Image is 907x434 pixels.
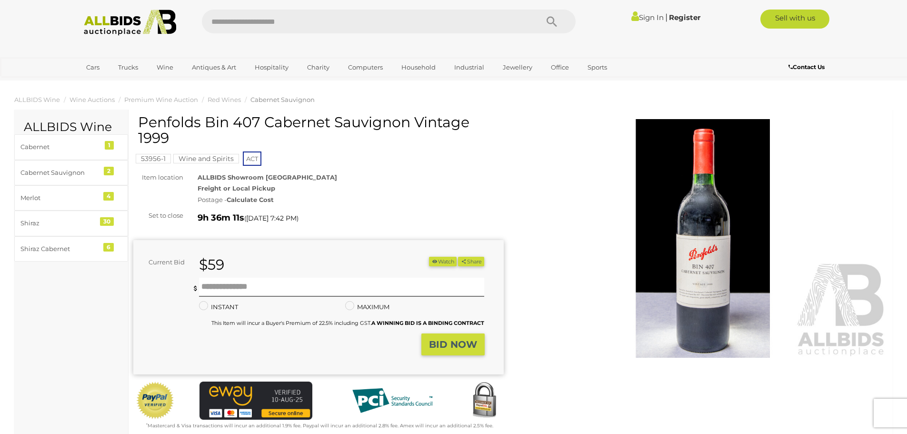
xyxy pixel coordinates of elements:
[528,10,576,33] button: Search
[146,423,493,429] small: Mastercard & Visa transactions will incur an additional 1.9% fee. Paypal will incur an additional...
[788,63,825,71] b: Contact Us
[138,114,501,146] h1: Penfolds Bin 407 Cabernet Sauvignon Vintage 1999
[126,172,190,183] div: Item location
[104,167,114,175] div: 2
[581,60,613,75] a: Sports
[20,192,99,203] div: Merlot
[545,60,575,75] a: Office
[79,10,182,36] img: Allbids.com.au
[199,256,224,273] strong: $59
[243,151,261,166] span: ACT
[198,173,337,181] strong: ALLBIDS Showroom [GEOGRAPHIC_DATA]
[20,167,99,178] div: Cabernet Sauvignon
[124,96,198,103] a: Premium Wine Auction
[105,141,114,150] div: 1
[14,185,128,211] a: Merlot 4
[14,134,128,160] a: Cabernet 1
[20,141,99,152] div: Cabernet
[198,184,275,192] strong: Freight or Local Pickup
[249,60,295,75] a: Hospitality
[112,60,144,75] a: Trucks
[14,211,128,236] a: Shiraz 30
[371,320,484,326] b: A WINNING BID IS A BINDING CONTRACT
[429,257,457,267] button: Watch
[421,333,485,356] button: BID NOW
[518,119,888,358] img: Penfolds Bin 407 Cabernet Sauvignon Vintage 1999
[70,96,115,103] a: Wine Auctions
[198,212,244,223] strong: 9h 36m 11s
[80,60,106,75] a: Cars
[211,320,484,326] small: This Item will incur a Buyer's Premium of 22.5% including GST.
[227,196,274,203] strong: Calculate Cost
[345,302,389,313] label: MAXIMUM
[342,60,389,75] a: Computers
[631,13,664,22] a: Sign In
[669,13,700,22] a: Register
[100,217,114,226] div: 30
[198,194,504,205] div: Postage -
[14,236,128,262] a: Shiraz Cabernet 6
[301,60,336,75] a: Charity
[250,96,315,103] a: Cabernet Sauvignon
[429,339,477,350] strong: BID NOW
[80,75,160,91] a: [GEOGRAPHIC_DATA]
[497,60,538,75] a: Jewellery
[465,382,503,420] img: Secured by Rapid SSL
[246,214,297,222] span: [DATE] 7:42 PM
[199,382,312,419] img: eWAY Payment Gateway
[14,160,128,185] a: Cabernet Sauvignon 2
[395,60,442,75] a: Household
[103,192,114,201] div: 4
[345,382,440,420] img: PCI DSS compliant
[788,62,827,72] a: Contact Us
[136,382,175,420] img: Official PayPal Seal
[665,12,668,22] span: |
[103,243,114,252] div: 6
[208,96,241,103] a: Red Wines
[14,96,60,103] a: ALLBIDS Wine
[173,154,239,163] mark: Wine and Spirits
[20,218,99,229] div: Shiraz
[186,60,242,75] a: Antiques & Art
[760,10,829,29] a: Sell with us
[126,210,190,221] div: Set to close
[458,257,484,267] button: Share
[448,60,490,75] a: Industrial
[429,257,457,267] li: Watch this item
[199,302,238,313] label: INSTANT
[136,155,171,162] a: 53956-1
[20,243,99,254] div: Shiraz Cabernet
[133,257,192,268] div: Current Bid
[136,154,171,163] mark: 53956-1
[150,60,179,75] a: Wine
[244,214,299,222] span: ( )
[24,121,119,134] h2: ALLBIDS Wine
[173,155,239,162] a: Wine and Spirits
